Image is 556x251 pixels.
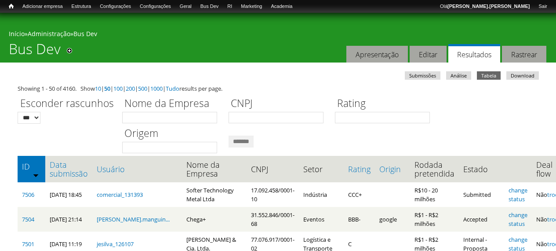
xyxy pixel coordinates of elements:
[150,85,163,92] a: 1000
[534,2,552,11] a: Sair
[18,2,67,11] a: Adicionar empresa
[459,156,504,182] th: Estado
[410,207,459,232] td: R$1 - R$2 milhões
[166,85,179,92] a: Tudo
[247,207,299,232] td: 31.552.846/0001-68
[223,2,236,11] a: RI
[182,207,247,232] td: Chega+
[18,96,116,112] label: Esconder rascunhos
[97,240,134,248] a: jesilva_126107
[73,30,97,38] a: Bus Dev
[9,30,547,41] div: » »
[229,96,329,112] label: CNPJ
[446,71,471,80] a: Análise
[502,46,546,63] a: Rastrear
[182,182,247,207] td: Softer Technology Metal Ltda
[45,207,92,232] td: [DATE] 21:14
[266,2,297,11] a: Academia
[175,2,196,11] a: Geral
[182,156,247,182] th: Nome da Empresa
[95,85,101,92] a: 10
[122,126,223,142] label: Origem
[379,165,406,173] a: Origin
[410,182,459,207] td: R$10 - 20 milhões
[405,71,440,80] a: Submissões
[135,2,175,11] a: Configurações
[448,44,500,63] a: Resultados
[22,191,34,199] a: 7506
[18,84,538,93] div: Showing 1 - 50 of 4160. Show | | | | | | results per page.
[97,165,178,173] a: Usuário
[97,215,170,223] a: [PERSON_NAME].manguin...
[344,207,375,232] td: BBB-
[459,182,504,207] td: Submitted
[113,85,123,92] a: 100
[67,2,96,11] a: Estrutura
[9,30,25,38] a: Início
[33,172,39,178] img: ordem crescente
[299,156,344,182] th: Setor
[477,71,501,80] a: Tabela
[509,186,527,203] a: change status
[126,85,135,92] a: 200
[247,156,299,182] th: CNPJ
[506,71,539,80] a: Download
[104,85,110,92] a: 50
[299,182,344,207] td: Indústria
[346,46,408,63] a: Apresentação
[122,96,223,112] label: Nome da Empresa
[410,46,447,63] a: Editar
[4,2,18,11] a: Início
[9,41,61,63] h1: Bus Dev
[375,207,410,232] td: google
[447,4,530,9] strong: [PERSON_NAME].[PERSON_NAME]
[459,207,504,232] td: Accepted
[509,211,527,228] a: change status
[22,215,34,223] a: 7504
[335,96,436,112] label: Rating
[50,160,88,178] a: Data submissão
[22,162,41,171] a: ID
[95,2,135,11] a: Configurações
[247,182,299,207] td: 17.092.458/0001-10
[97,191,143,199] a: comercial_131393
[22,240,34,248] a: 7501
[236,2,266,11] a: Marketing
[410,156,459,182] th: Rodada pretendida
[348,165,371,173] a: Rating
[45,182,92,207] td: [DATE] 18:45
[9,3,14,9] span: Início
[299,207,344,232] td: Eventos
[28,30,70,38] a: Administração
[138,85,147,92] a: 500
[196,2,223,11] a: Bus Dev
[436,2,534,11] a: Olá[PERSON_NAME].[PERSON_NAME]
[344,182,375,207] td: CCC+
